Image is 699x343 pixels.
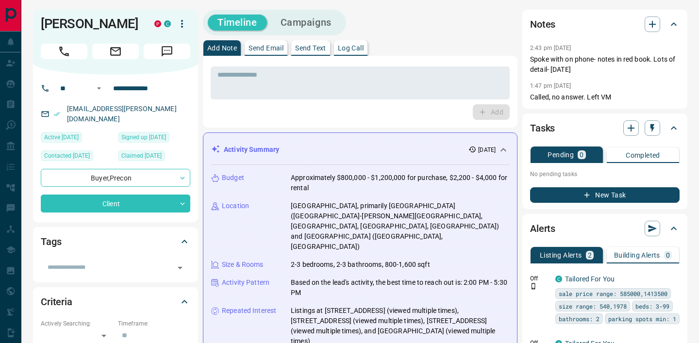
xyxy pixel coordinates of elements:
p: Building Alerts [614,252,660,259]
span: Signed up [DATE] [121,132,166,142]
p: Listing Alerts [540,252,582,259]
div: condos.ca [555,276,562,282]
p: Called, no answer. Left VM [530,92,680,102]
p: Add Note [207,45,237,51]
p: Timeframe: [118,319,190,328]
h2: Criteria [41,294,72,310]
button: New Task [530,187,680,203]
span: Active [DATE] [44,132,79,142]
span: Claimed [DATE] [121,151,162,161]
p: Approximately $800,000 - $1,200,000 for purchase, $2,200 - $4,000 for rental [291,173,509,193]
div: Tue Oct 07 2025 [41,132,113,146]
span: bathrooms: 2 [559,314,599,324]
h1: [PERSON_NAME] [41,16,140,32]
p: Location [222,201,249,211]
p: Activity Pattern [222,278,269,288]
div: Criteria [41,290,190,313]
h2: Alerts [530,221,555,236]
div: Tags [41,230,190,253]
span: size range: 540,1978 [559,301,627,311]
div: Activity Summary[DATE] [211,141,509,159]
div: Alerts [530,217,680,240]
p: Actively Searching: [41,319,113,328]
p: Off [530,274,549,283]
button: Open [173,261,187,275]
div: Client [41,195,190,212]
p: 2 [588,252,592,259]
svg: Push Notification Only [530,283,537,290]
p: Activity Summary [224,145,279,155]
a: Tailored For You [565,275,615,283]
div: Notes [530,13,680,36]
p: 2-3 bedrooms, 2-3 bathrooms, 800-1,600 sqft [291,260,430,270]
button: Campaigns [271,15,341,31]
span: Contacted [DATE] [44,151,90,161]
p: Send Email [249,45,283,51]
p: [DATE] [478,146,496,154]
svg: Email Verified [53,111,60,117]
p: Log Call [338,45,364,51]
p: 1:47 pm [DATE] [530,82,571,89]
p: 0 [666,252,670,259]
p: Repeated Interest [222,306,276,316]
h2: Tags [41,234,61,249]
p: Send Text [295,45,326,51]
span: Message [144,44,190,59]
p: No pending tasks [530,167,680,181]
div: condos.ca [164,20,171,27]
h2: Notes [530,16,555,32]
div: Tue Sep 07 2021 [41,150,113,164]
div: Buyer , Precon [41,169,190,187]
p: Budget [222,173,244,183]
p: Size & Rooms [222,260,264,270]
p: Completed [626,152,660,159]
div: property.ca [154,20,161,27]
button: Open [93,82,105,94]
div: Fri Jun 04 2021 [118,132,190,146]
p: Based on the lead's activity, the best time to reach out is: 2:00 PM - 5:30 PM [291,278,509,298]
p: [GEOGRAPHIC_DATA], primarily [GEOGRAPHIC_DATA] ([GEOGRAPHIC_DATA]-[PERSON_NAME][GEOGRAPHIC_DATA],... [291,201,509,252]
span: Email [92,44,139,59]
span: beds: 3-99 [635,301,669,311]
h2: Tasks [530,120,555,136]
span: Call [41,44,87,59]
div: Tasks [530,116,680,140]
button: Timeline [208,15,267,31]
p: 0 [580,151,583,158]
p: Pending [548,151,574,158]
a: [EMAIL_ADDRESS][PERSON_NAME][DOMAIN_NAME] [67,105,177,123]
p: Spoke with on phone- notes in red book. Lots of detail- [DATE] [530,54,680,75]
div: Thu Oct 09 2025 [118,150,190,164]
span: sale price range: 585000,1413500 [559,289,667,298]
span: parking spots min: 1 [608,314,676,324]
p: 2:43 pm [DATE] [530,45,571,51]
